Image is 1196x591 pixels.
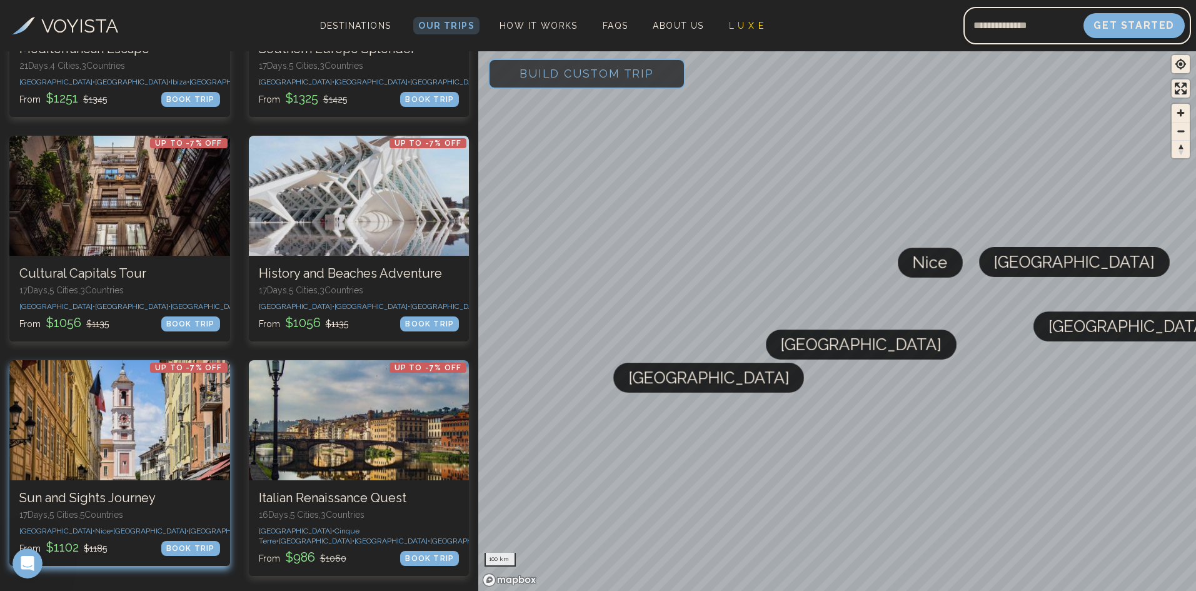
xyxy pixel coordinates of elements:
button: Enter fullscreen [1172,79,1190,98]
div: BOOK TRIP [400,92,459,107]
span: [GEOGRAPHIC_DATA] [781,330,942,360]
span: [GEOGRAPHIC_DATA] • [19,78,95,86]
p: 17 Days, 5 Cities, 3 Countr ies [259,284,460,296]
span: [GEOGRAPHIC_DATA] • [259,302,334,311]
p: 17 Days, 5 Cities, 3 Countr ies [259,59,460,72]
a: VOYISTA [12,12,118,40]
a: Sun and Sights JourneyUp to -7% OFFSun and Sights Journey17Days,5 Cities,5Countries[GEOGRAPHIC_DA... [9,360,230,566]
div: 100 km [485,553,516,567]
p: 17 Days, 5 Cities, 3 Countr ies [19,284,220,296]
a: Our Trips [413,17,480,34]
input: Email address [963,11,1083,41]
span: $ 1345 [83,94,107,104]
span: [GEOGRAPHIC_DATA] • [95,78,171,86]
span: $ 1056 [283,315,323,330]
a: FAQs [598,17,633,34]
span: Nice [913,248,948,278]
p: Up to -7% OFF [150,138,228,148]
span: [GEOGRAPHIC_DATA] • [95,302,171,311]
p: 17 Days, 5 Cities, 5 Countr ies [19,508,220,521]
span: About Us [653,21,703,31]
span: [GEOGRAPHIC_DATA] • [259,78,334,86]
button: Zoom in [1172,104,1190,122]
h3: Cultural Capitals Tour [19,266,220,281]
span: [GEOGRAPHIC_DATA] • [189,527,264,535]
div: BOOK TRIP [161,541,220,556]
p: From [259,89,347,107]
span: [GEOGRAPHIC_DATA] [628,363,789,393]
span: $ 1102 [43,540,81,555]
span: [GEOGRAPHIC_DATA] • [354,537,430,545]
a: Mapbox homepage [482,573,537,587]
p: From [19,538,107,556]
span: $ 1135 [326,319,348,329]
div: BOOK TRIP [400,551,459,566]
span: Destinations [315,16,396,53]
span: [GEOGRAPHIC_DATA] • [279,537,354,545]
span: [GEOGRAPHIC_DATA] • [334,78,410,86]
h3: History and Beaches Adventure [259,266,460,281]
p: 16 Days, 5 Cities, 3 Countr ies [259,508,460,521]
span: Nice • [95,527,113,535]
img: Voyista Logo [12,17,35,34]
span: $ 1056 [43,315,84,330]
span: [GEOGRAPHIC_DATA] [994,247,1155,277]
button: Zoom out [1172,122,1190,140]
span: [GEOGRAPHIC_DATA] • [19,527,95,535]
a: L U X E [724,17,770,34]
h3: Sun and Sights Journey [19,490,220,506]
span: $ 1425 [323,94,347,104]
p: Up to -7% OFF [150,363,228,373]
h3: VOYISTA [41,12,118,40]
iframe: Intercom live chat [13,548,43,578]
span: [GEOGRAPHIC_DATA] • [410,302,486,311]
span: L U X E [729,21,765,31]
span: [GEOGRAPHIC_DATA] • [171,302,246,311]
button: Get Started [1083,13,1185,38]
span: Our Trips [418,21,475,31]
span: [GEOGRAPHIC_DATA] [189,78,263,86]
span: [GEOGRAPHIC_DATA] • [334,302,410,311]
span: $ 1060 [320,553,346,563]
div: BOOK TRIP [161,316,220,331]
button: Reset bearing to north [1172,140,1190,158]
span: $ 1325 [283,91,321,106]
div: BOOK TRIP [400,316,459,331]
span: FAQs [603,21,628,31]
span: Ibiza • [171,78,189,86]
a: History and Beaches AdventureUp to -7% OFFHistory and Beaches Adventure17Days,5 Cities,3Countries... [249,136,470,341]
p: Up to -7% OFF [389,138,467,148]
button: Build Custom Trip [488,59,685,89]
p: From [19,89,107,107]
a: Cultural Capitals TourUp to -7% OFFCultural Capitals Tour17Days,5 Cities,3Countries[GEOGRAPHIC_DA... [9,136,230,341]
a: About Us [648,17,708,34]
p: From [259,548,346,566]
div: BOOK TRIP [161,92,220,107]
span: [GEOGRAPHIC_DATA] • [410,78,486,86]
p: Up to -7% OFF [389,363,467,373]
span: [GEOGRAPHIC_DATA] [430,537,503,545]
a: How It Works [495,17,583,34]
span: How It Works [500,21,578,31]
span: $ 1185 [84,543,107,553]
a: Italian Renaissance QuestUp to -7% OFFItalian Renaissance Quest16Days,5 Cities,3Countries[GEOGRAP... [249,360,470,576]
span: Reset bearing to north [1172,141,1190,158]
span: [GEOGRAPHIC_DATA] • [259,527,334,535]
h3: Italian Renaissance Quest [259,490,460,506]
p: 21 Days, 4 Cities, 3 Countr ies [19,59,220,72]
span: $ 1135 [86,319,109,329]
p: From [19,314,109,331]
span: $ 1251 [43,91,81,106]
button: Find my location [1172,55,1190,73]
span: [GEOGRAPHIC_DATA] • [113,527,189,535]
span: $ 986 [283,550,318,565]
span: [GEOGRAPHIC_DATA] • [19,302,95,311]
span: Build Custom Trip [500,47,674,100]
p: From [259,314,348,331]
